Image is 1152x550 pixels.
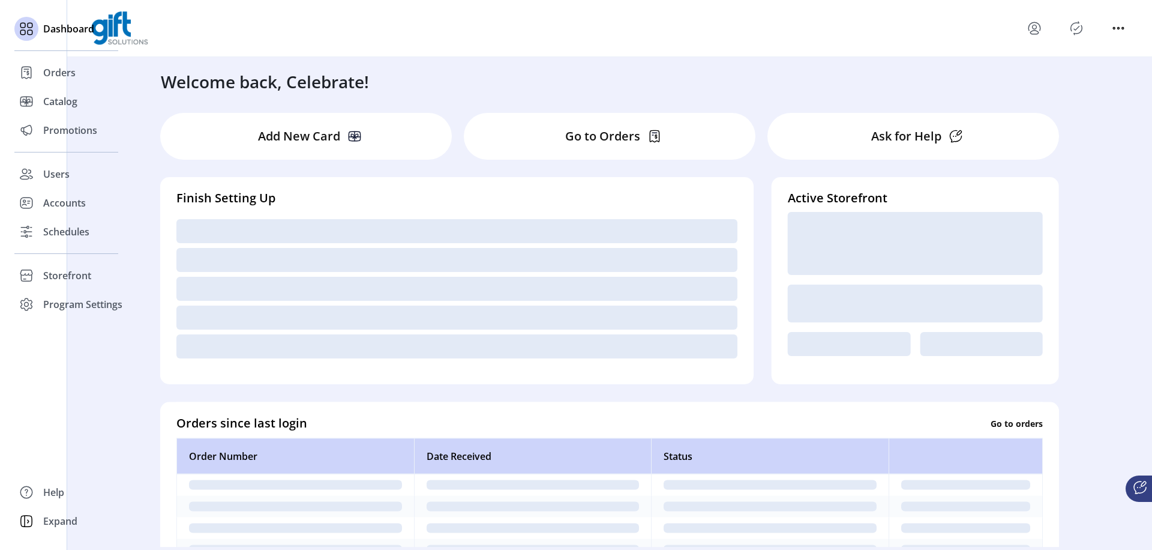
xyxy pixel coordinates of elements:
[176,414,307,432] h4: Orders since last login
[871,127,941,145] p: Ask for Help
[43,167,70,181] span: Users
[91,11,148,45] img: logo
[991,417,1043,429] p: Go to orders
[43,196,86,210] span: Accounts
[651,438,889,474] th: Status
[565,127,640,145] p: Go to Orders
[43,65,76,80] span: Orders
[176,189,737,207] h4: Finish Setting Up
[414,438,652,474] th: Date Received
[1025,19,1044,38] button: menu
[43,514,77,528] span: Expand
[258,127,340,145] p: Add New Card
[161,69,369,94] h3: Welcome back, Celebrate!
[1109,19,1128,38] button: menu
[43,485,64,500] span: Help
[43,225,89,239] span: Schedules
[43,94,77,109] span: Catalog
[788,189,1043,207] h4: Active Storefront
[176,438,414,474] th: Order Number
[43,297,122,312] span: Program Settings
[43,268,91,283] span: Storefront
[1067,19,1086,38] button: Publisher Panel
[43,123,97,137] span: Promotions
[43,22,94,36] span: Dashboard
